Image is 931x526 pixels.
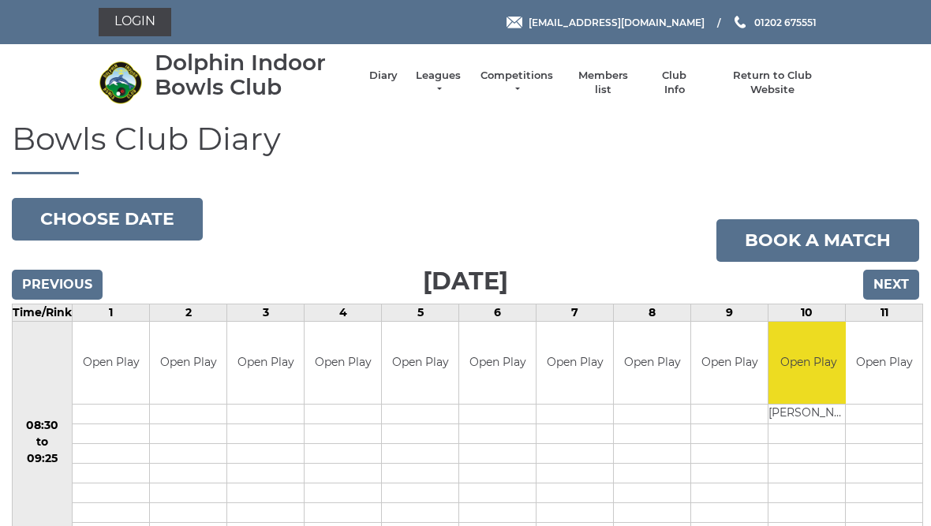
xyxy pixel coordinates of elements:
td: 2 [150,304,227,321]
td: Open Play [846,322,922,405]
img: Email [507,17,522,28]
td: Time/Rink [13,304,73,321]
td: 11 [846,304,923,321]
td: Open Play [768,322,848,405]
button: Choose date [12,198,203,241]
td: 1 [73,304,150,321]
td: 8 [614,304,691,321]
a: Members list [570,69,635,97]
a: Login [99,8,171,36]
a: Return to Club Website [713,69,832,97]
span: 01202 675551 [754,16,817,28]
img: Phone us [735,16,746,28]
td: Open Play [73,322,149,405]
td: Open Play [150,322,226,405]
a: Club Info [652,69,697,97]
td: [PERSON_NAME] [768,405,848,424]
td: Open Play [382,322,458,405]
a: Leagues [413,69,463,97]
h1: Bowls Club Diary [12,121,919,174]
td: 10 [768,304,846,321]
td: Open Play [459,322,536,405]
a: Book a match [716,219,919,262]
img: Dolphin Indoor Bowls Club [99,61,142,104]
td: Open Play [227,322,304,405]
td: 5 [382,304,459,321]
input: Previous [12,270,103,300]
a: Phone us 01202 675551 [732,15,817,30]
td: 3 [227,304,305,321]
div: Dolphin Indoor Bowls Club [155,50,353,99]
a: Diary [369,69,398,83]
td: 6 [459,304,537,321]
td: Open Play [614,322,690,405]
a: Competitions [479,69,555,97]
a: Email [EMAIL_ADDRESS][DOMAIN_NAME] [507,15,705,30]
td: Open Play [537,322,613,405]
td: 4 [305,304,382,321]
span: [EMAIL_ADDRESS][DOMAIN_NAME] [529,16,705,28]
input: Next [863,270,919,300]
td: 7 [537,304,614,321]
td: 9 [691,304,768,321]
td: Open Play [691,322,768,405]
td: Open Play [305,322,381,405]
